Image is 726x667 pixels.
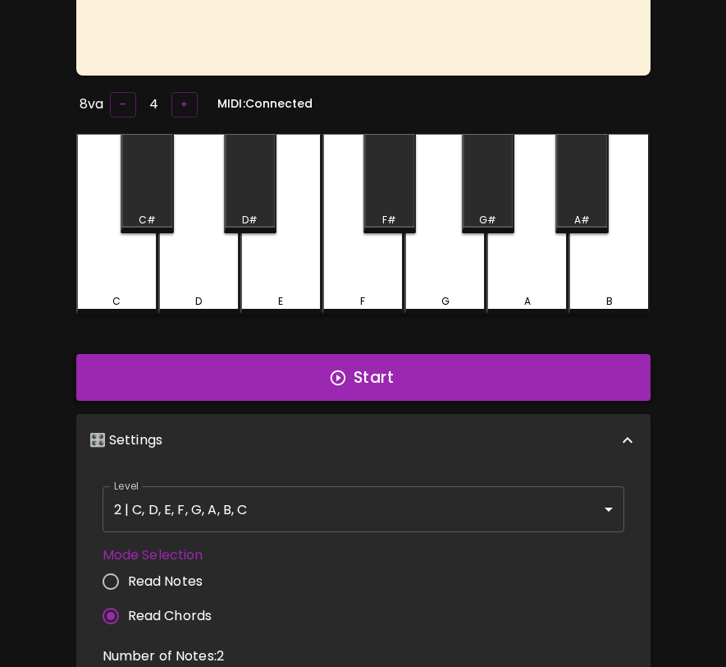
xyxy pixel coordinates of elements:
label: Mode Selection [103,545,226,564]
div: A [524,294,531,309]
div: 🎛️ Settings [76,414,651,467]
p: Number of Notes: 2 [103,646,349,666]
h6: MIDI: Connected [217,95,313,113]
span: Read Chords [128,606,212,626]
div: B [606,294,613,309]
h6: 4 [149,93,158,116]
span: Read Notes [128,572,203,591]
button: – [110,92,136,117]
div: C [112,294,121,309]
button: Start [76,354,651,402]
div: 2 | C, D, E, F, G, A, B, C [103,486,624,532]
h6: 8va [80,93,103,116]
p: 🎛️ Settings [89,430,163,450]
div: A# [574,213,590,228]
div: F [360,294,365,309]
label: Level [114,479,139,493]
div: E [278,294,283,309]
div: C# [139,213,156,228]
div: D# [242,213,258,228]
div: D [195,294,202,309]
div: F# [382,213,396,228]
div: G# [479,213,496,228]
button: + [171,92,198,117]
div: G [441,294,450,309]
